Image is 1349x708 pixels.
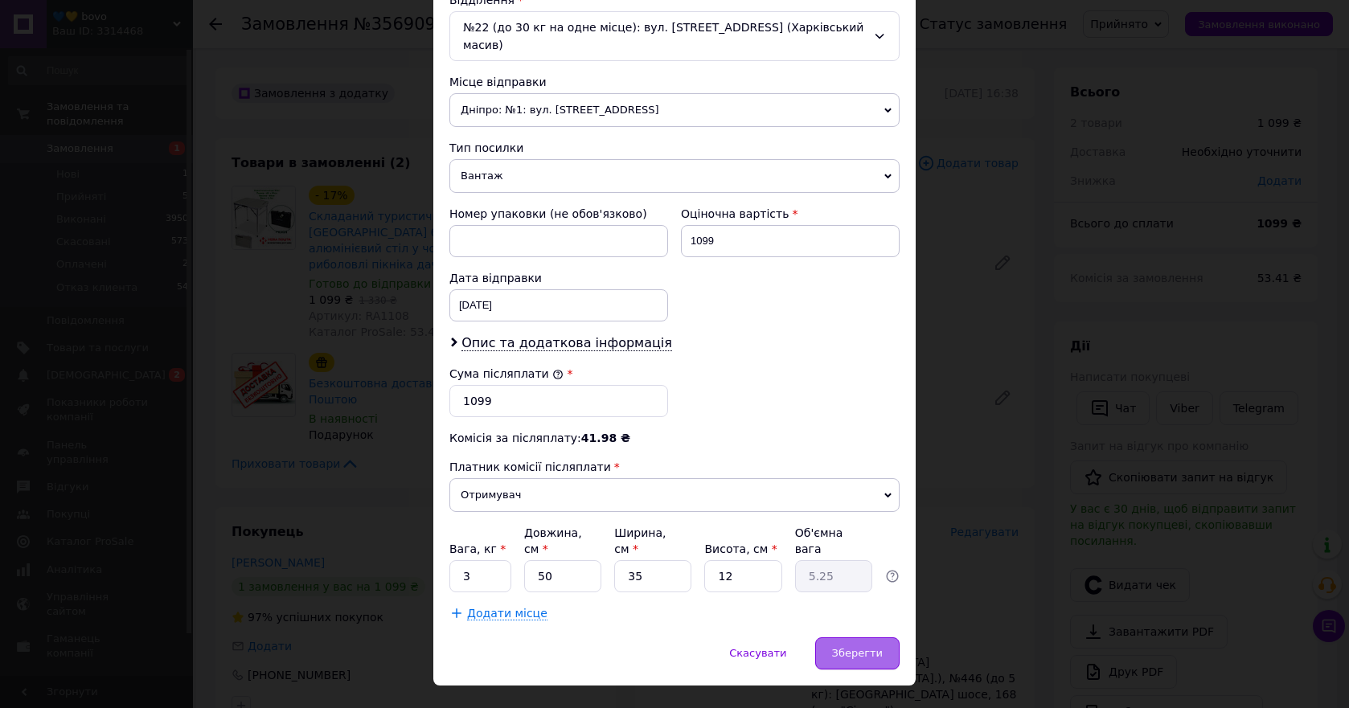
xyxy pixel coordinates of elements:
div: Об'ємна вага [795,525,872,557]
div: Номер упаковки (не обов'язково) [449,206,668,222]
div: Оціночна вартість [681,206,900,222]
div: Комісія за післяплату: [449,430,900,446]
span: Вантаж [449,159,900,193]
span: 41.98 ₴ [581,432,630,444]
div: Дата відправки [449,270,668,286]
label: Сума післяплати [449,367,564,380]
span: Тип посилки [449,141,523,154]
span: Місце відправки [449,76,547,88]
span: Скасувати [729,647,786,659]
span: Отримувач [449,478,900,512]
span: Опис та додаткова інформація [461,335,672,351]
span: Платник комісії післяплати [449,460,611,473]
span: Дніпро: №1: вул. [STREET_ADDRESS] [449,93,900,127]
label: Висота, см [704,542,777,555]
span: Додати місце [467,607,547,620]
div: №22 (до 30 кг на одне місце): вул. [STREET_ADDRESS] (Харківський масив) [449,11,900,61]
label: Вага, кг [449,542,506,555]
span: Зберегти [832,647,883,659]
label: Ширина, см [614,526,666,555]
label: Довжина, см [524,526,582,555]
